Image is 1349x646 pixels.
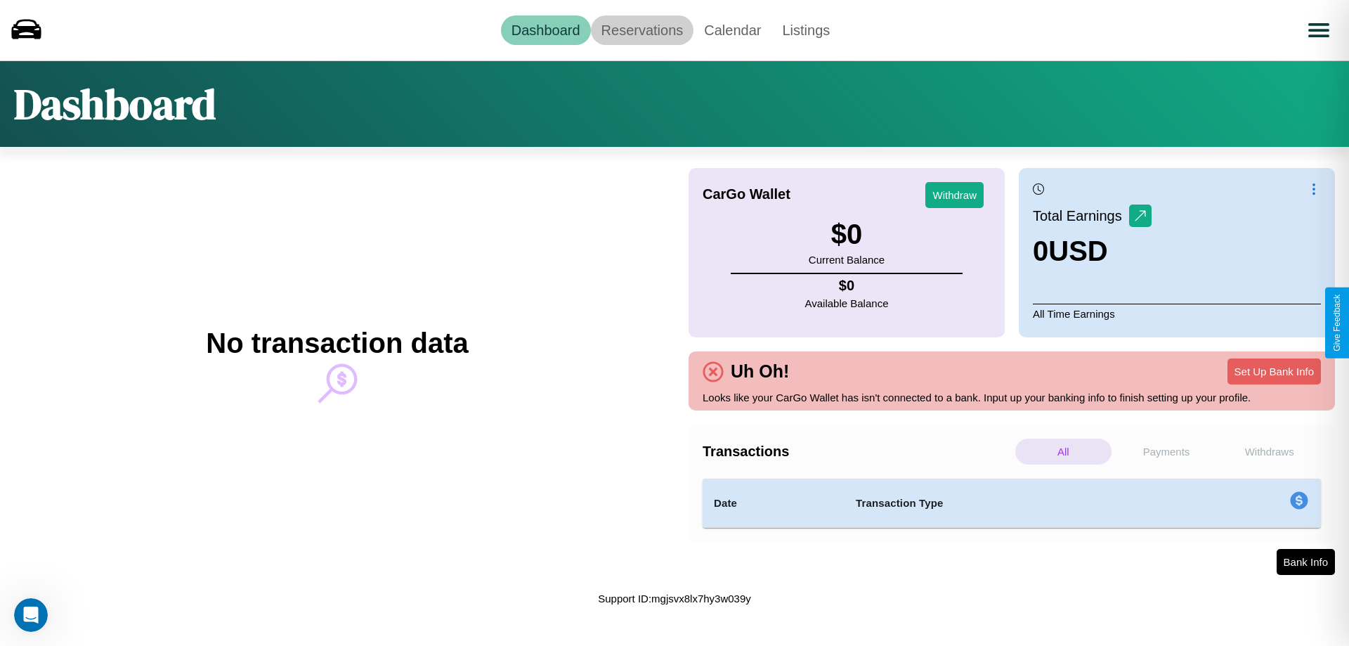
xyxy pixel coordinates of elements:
h4: $ 0 [805,278,889,294]
p: Withdraws [1221,439,1317,465]
h4: Transaction Type [856,495,1175,512]
div: Give Feedback [1332,295,1342,351]
p: All Time Earnings [1033,304,1321,323]
button: Set Up Bank Info [1227,358,1321,385]
p: Payments [1119,439,1215,465]
button: Bank Info [1277,549,1335,575]
button: Open menu [1299,11,1338,50]
a: Dashboard [501,15,591,45]
h1: Dashboard [14,75,216,133]
a: Reservations [591,15,694,45]
p: Current Balance [809,250,885,269]
table: simple table [703,479,1321,528]
h2: No transaction data [206,328,468,359]
h3: 0 USD [1033,235,1152,267]
a: Listings [771,15,840,45]
a: Calendar [693,15,771,45]
h4: Uh Oh! [724,361,796,382]
p: Total Earnings [1033,203,1129,228]
h3: $ 0 [809,219,885,250]
h4: Transactions [703,444,1012,460]
h4: CarGo Wallet [703,186,790,202]
p: Available Balance [805,294,889,313]
p: Support ID: mgjsvx8lx7hy3w039y [598,589,751,608]
button: Withdraw [925,182,984,208]
p: Looks like your CarGo Wallet has isn't connected to a bank. Input up your banking info to finish ... [703,388,1321,407]
h4: Date [714,495,833,512]
iframe: Intercom live chat [14,598,48,632]
p: All [1015,439,1112,465]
